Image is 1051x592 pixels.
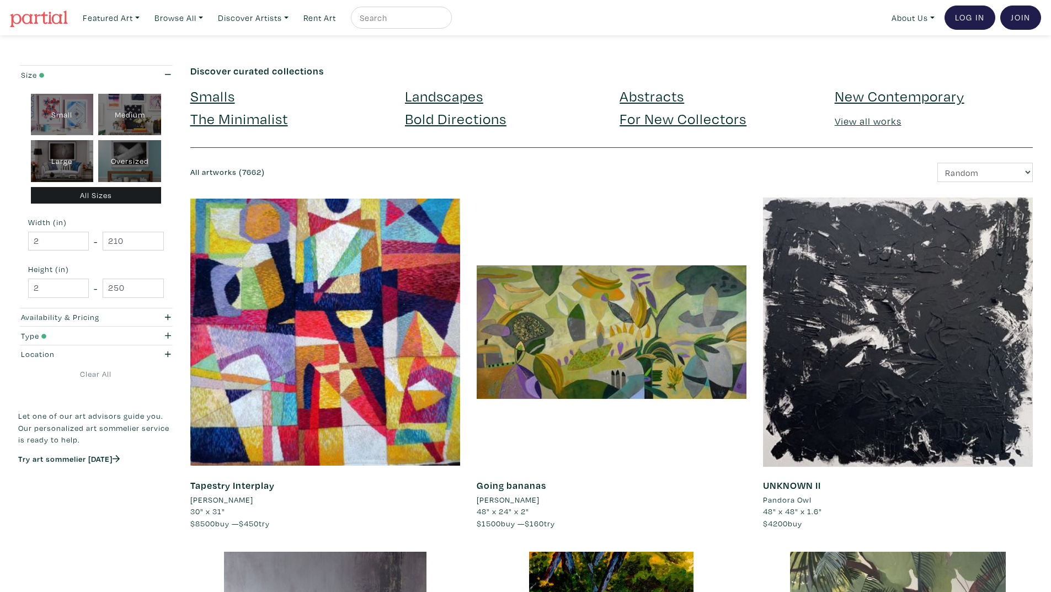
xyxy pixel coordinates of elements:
[18,454,120,464] a: Try art sommelier [DATE]
[763,479,821,492] a: UNKNOWN II
[190,494,460,506] a: [PERSON_NAME]
[620,86,684,105] a: Abstracts
[763,494,812,506] li: Pandora Owl
[1000,6,1041,30] a: Join
[28,265,164,273] small: Height (in)
[94,234,98,249] span: -
[835,115,901,127] a: View all works
[94,281,98,296] span: -
[477,494,540,506] li: [PERSON_NAME]
[190,109,288,128] a: The Minimalist
[21,330,130,342] div: Type
[31,187,162,204] div: All Sizes
[190,86,235,105] a: Smalls
[477,479,546,492] a: Going bananas
[78,7,145,29] a: Featured Art
[18,327,174,345] button: Type
[21,69,130,81] div: Size
[18,368,174,380] a: Clear All
[525,518,544,529] span: $160
[21,348,130,360] div: Location
[190,518,270,529] span: buy — try
[190,65,1033,77] h6: Discover curated collections
[31,140,94,182] div: Large
[477,494,746,506] a: [PERSON_NAME]
[887,7,940,29] a: About Us
[150,7,208,29] a: Browse All
[190,518,215,529] span: $8500
[298,7,341,29] a: Rent Art
[239,518,259,529] span: $450
[190,494,253,506] li: [PERSON_NAME]
[18,66,174,84] button: Size
[620,109,746,128] a: For New Collectors
[98,94,161,136] div: Medium
[18,476,174,499] iframe: Customer reviews powered by Trustpilot
[18,410,174,446] p: Let one of our art advisors guide you. Our personalized art sommelier service is ready to help.
[477,518,501,529] span: $1500
[213,7,294,29] a: Discover Artists
[31,94,94,136] div: Small
[945,6,995,30] a: Log In
[190,168,604,177] h6: All artworks (7662)
[405,109,506,128] a: Bold Directions
[405,86,483,105] a: Landscapes
[835,86,964,105] a: New Contemporary
[190,506,225,516] span: 30" x 31"
[763,506,822,516] span: 48" x 48" x 1.6"
[477,518,555,529] span: buy — try
[763,518,802,529] span: buy
[190,479,275,492] a: Tapestry Interplay
[21,311,130,323] div: Availability & Pricing
[18,308,174,327] button: Availability & Pricing
[763,518,788,529] span: $4200
[477,506,529,516] span: 48" x 24" x 2"
[763,494,1033,506] a: Pandora Owl
[28,218,164,226] small: Width (in)
[98,140,161,182] div: Oversized
[359,11,441,25] input: Search
[18,345,174,364] button: Location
